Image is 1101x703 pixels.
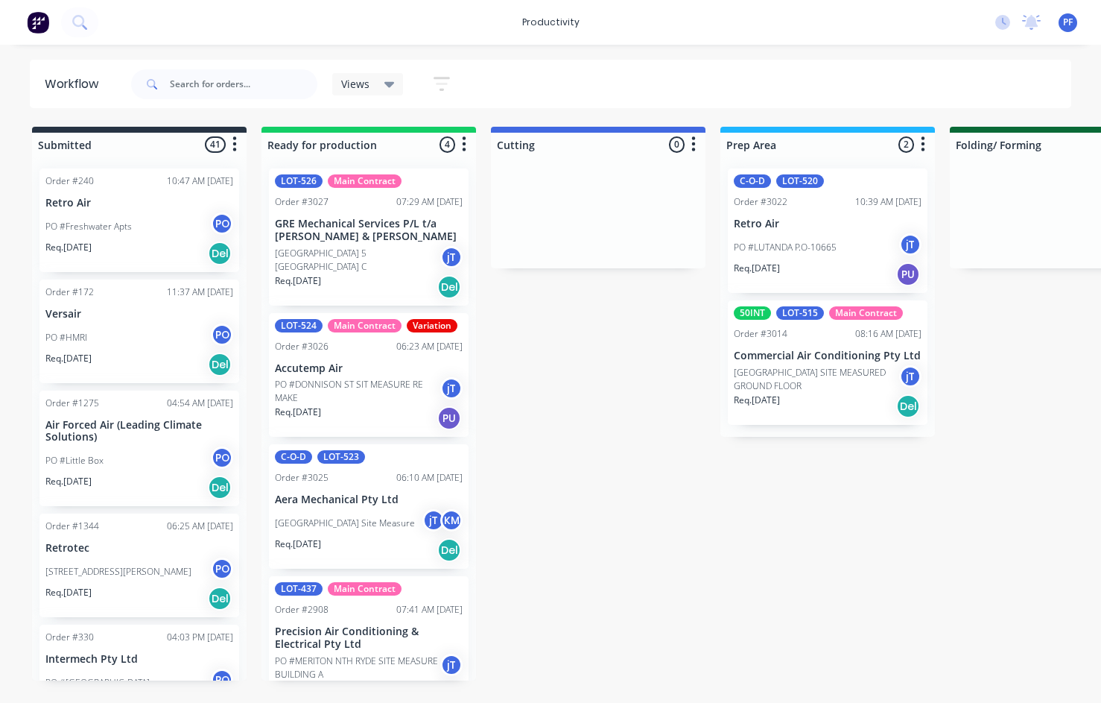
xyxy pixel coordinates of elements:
div: KM [440,509,463,532]
div: Del [208,587,232,611]
p: Air Forced Air (Leading Climate Solutions) [45,419,233,444]
div: 07:29 AM [DATE] [396,195,463,209]
p: Accutemp Air [275,362,463,375]
div: Del [208,242,232,265]
p: PO #DONNISON ST SIT MEASURE RE MAKE [275,378,440,405]
p: Commercial Air Conditioning Pty Ltd [734,350,921,362]
p: Req. [DATE] [275,538,321,551]
p: Intermech Pty Ltd [45,653,233,666]
div: jT [440,654,463,676]
div: LOT-523 [317,450,365,464]
img: Factory [27,11,49,34]
div: LOT-524 [275,319,323,332]
div: Order #330 [45,631,94,644]
div: PO [211,447,233,469]
div: 06:23 AM [DATE] [396,340,463,353]
div: Main Contract [328,582,402,596]
p: Req. [DATE] [734,262,780,275]
p: Retro Air [45,197,233,209]
span: Views [341,76,369,92]
p: [STREET_ADDRESS][PERSON_NAME] [45,565,191,579]
div: C-O-DLOT-520Order #302210:39 AM [DATE]Retro AirPO #LUTANDA P.O-10665jTReq.[DATE]PU [728,168,927,293]
p: [GEOGRAPHIC_DATA] 5 [GEOGRAPHIC_DATA] C [275,247,440,274]
div: 04:03 PM [DATE] [167,631,233,644]
div: Order #127504:54 AM [DATE]Air Forced Air (Leading Climate Solutions)PO #Little BoxPOReq.[DATE]Del [39,391,239,507]
div: Order #172 [45,286,94,299]
div: Main Contract [328,319,402,332]
p: Req. [DATE] [734,394,780,407]
div: 11:37 AM [DATE] [167,286,233,299]
div: jT [422,509,445,532]
p: GRE Mechanical Services P/L t/a [PERSON_NAME] & [PERSON_NAME] [275,218,463,243]
div: Order #17211:37 AM [DATE]VersairPO #HMRIPOReq.[DATE]Del [39,280,239,383]
span: PF [1063,16,1073,29]
div: Main Contract [328,174,402,188]
div: LOT-515 [776,306,824,320]
p: PO #Freshwater Apts [45,220,132,233]
p: PO #LUTANDA P.O-10665 [734,241,837,254]
p: Req. [DATE] [45,475,92,488]
div: PO [211,324,233,346]
div: productivity [515,11,587,34]
p: [GEOGRAPHIC_DATA] SITE MEASURED GROUND FLOOR [734,366,899,393]
p: Retrotec [45,542,233,555]
div: 10:39 AM [DATE] [855,195,921,209]
div: Order #24010:47 AM [DATE]Retro AirPO #Freshwater AptsPOReq.[DATE]Del [39,168,239,272]
p: Precision Air Conditioning & Electrical Pty Ltd [275,625,463,651]
p: PO #[GEOGRAPHIC_DATA] [45,676,150,690]
div: Order #134406:25 AM [DATE]Retrotec[STREET_ADDRESS][PERSON_NAME]POReq.[DATE]Del [39,514,239,617]
div: PO [211,212,233,235]
div: Order #240 [45,174,94,188]
div: 50INT [734,306,771,320]
div: Del [208,353,232,376]
div: 04:54 AM [DATE] [167,397,233,410]
div: Main Contract [829,306,903,320]
p: Req. [DATE] [45,586,92,599]
div: C-O-D [275,450,312,464]
p: Req. [DATE] [275,406,321,419]
div: 07:41 AM [DATE] [396,603,463,617]
p: Req. [DATE] [275,274,321,288]
div: LOT-526Main ContractOrder #302707:29 AM [DATE]GRE Mechanical Services P/L t/a [PERSON_NAME] & [PE... [269,168,469,306]
div: Order #3014 [734,327,787,341]
p: Versair [45,308,233,321]
p: PO #MERITON NTH RYDE SITE MEASURE BUILDING A [275,655,440,681]
p: PO #HMRI [45,331,87,344]
p: Req. [DATE] [45,241,92,254]
div: jT [899,233,921,256]
div: LOT-437 [275,582,323,596]
div: Del [208,476,232,499]
div: PO [211,558,233,580]
div: 50INTLOT-515Main ContractOrder #301408:16 AM [DATE]Commercial Air Conditioning Pty Ltd[GEOGRAPHIC... [728,300,927,425]
div: jT [440,377,463,400]
div: C-O-D [734,174,771,188]
div: 08:16 AM [DATE] [855,327,921,341]
p: Req. [DATE] [45,352,92,365]
div: Del [437,538,461,562]
div: Order #3026 [275,340,329,353]
div: Order #1275 [45,397,99,410]
div: Order #3027 [275,195,329,209]
div: jT [899,365,921,388]
div: jT [440,246,463,268]
p: Retro Air [734,218,921,230]
div: LOT-524Main ContractVariationOrder #302606:23 AM [DATE]Accutemp AirPO #DONNISON ST SIT MEASURE RE... [269,313,469,438]
div: PO [211,669,233,691]
p: [GEOGRAPHIC_DATA] Site Measure [275,517,415,530]
div: 06:10 AM [DATE] [396,471,463,485]
div: Order #2908 [275,603,329,617]
div: Order #3022 [734,195,787,209]
div: 10:47 AM [DATE] [167,174,233,188]
div: Del [896,394,920,418]
input: Search for orders... [170,69,317,99]
div: Del [437,275,461,299]
div: C-O-DLOT-523Order #302506:10 AM [DATE]Aera Mechanical Pty Ltd[GEOGRAPHIC_DATA] Site MeasurejTKMRe... [269,444,469,569]
div: 06:25 AM [DATE] [167,520,233,533]
div: LOT-526 [275,174,323,188]
div: LOT-520 [776,174,824,188]
div: Order #3025 [275,471,329,485]
div: Workflow [45,75,106,93]
div: PU [896,262,920,286]
div: Variation [407,319,457,332]
div: Order #1344 [45,520,99,533]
